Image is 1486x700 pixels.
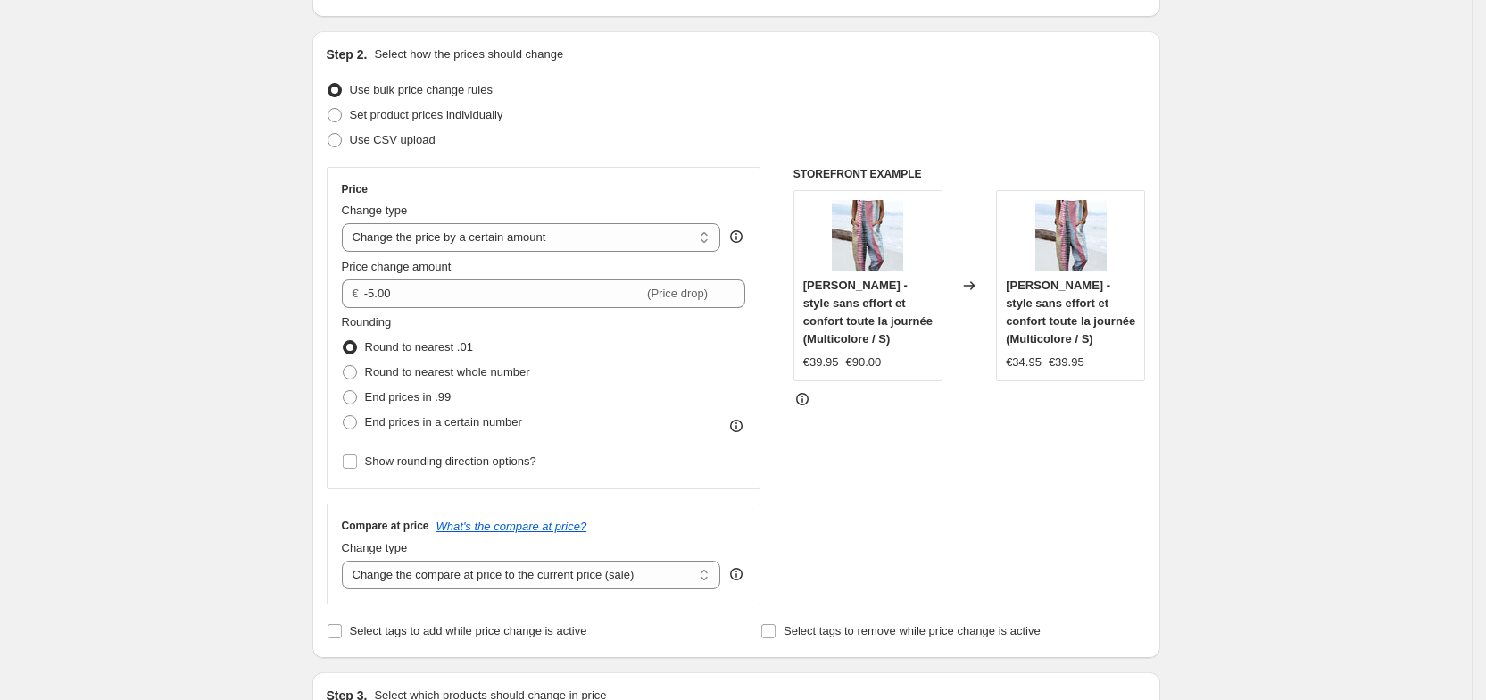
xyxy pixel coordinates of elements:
span: [PERSON_NAME] - style sans effort et confort toute la journée (Multicolore / S) [803,279,933,346]
div: help [727,228,745,246]
span: Round to nearest .01 [365,340,473,354]
h6: STOREFRONT EXAMPLE [793,167,1146,181]
span: Round to nearest whole number [365,365,530,379]
div: help [727,565,745,583]
span: End prices in a certain number [365,415,522,429]
span: Use bulk price change rules [350,83,493,96]
span: Use CSV upload [350,133,436,146]
div: €39.95 [803,354,839,371]
h2: Step 2. [327,46,368,63]
span: Select tags to remove while price change is active [784,624,1041,637]
strike: €39.95 [1049,354,1084,371]
div: €34.95 [1006,354,1042,371]
span: (Price drop) [647,287,708,300]
img: Kobiety_w_stylu_vintage_kwiatowy_kombinezon_-_styl_bez_wysilku_i_komfort_calodniowy_0_d6c34f55-fe... [832,200,903,271]
h3: Compare at price [342,519,429,533]
strike: €90.00 [846,354,882,371]
span: Change type [342,204,408,217]
span: € [353,287,359,300]
img: Kobiety_w_stylu_vintage_kwiatowy_kombinezon_-_styl_bez_wysilku_i_komfort_calodniowy_0_d6c34f55-fe... [1035,200,1107,271]
span: Set product prices individually [350,108,503,121]
button: What's the compare at price? [436,520,587,533]
h3: Price [342,182,368,196]
span: Rounding [342,315,392,329]
span: Change type [342,541,408,554]
span: End prices in .99 [365,390,452,404]
span: [PERSON_NAME] - style sans effort et confort toute la journée (Multicolore / S) [1006,279,1135,346]
p: Select how the prices should change [374,46,563,63]
span: Select tags to add while price change is active [350,624,587,637]
input: -10.00 [364,279,643,308]
span: Price change amount [342,260,452,273]
span: Show rounding direction options? [365,454,536,468]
